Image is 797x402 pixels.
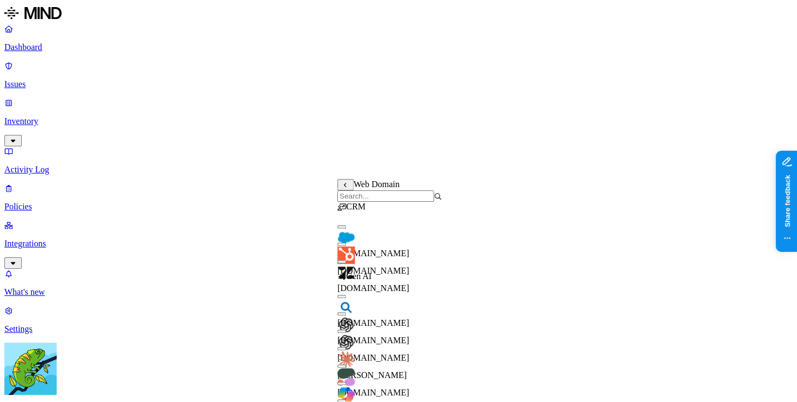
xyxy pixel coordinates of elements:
[4,98,793,145] a: Inventory
[354,180,399,189] span: Web Domain
[337,271,442,281] div: Gen AI
[337,351,355,368] img: claude.ai favicon
[4,116,793,126] p: Inventory
[4,42,793,52] p: Dashboard
[4,324,793,334] p: Settings
[337,202,442,212] div: CRM
[4,165,793,175] p: Activity Log
[4,79,793,89] p: Issues
[4,269,793,297] a: What's new
[337,283,409,293] span: [DOMAIN_NAME]
[4,146,793,175] a: Activity Log
[4,24,793,52] a: Dashboard
[4,4,793,24] a: MIND
[4,343,57,395] img: Yuval Meshorer
[4,61,793,89] a: Issues
[4,220,793,267] a: Integrations
[337,229,355,246] img: salesforce.com favicon
[337,190,434,202] input: Search...
[337,316,355,333] img: chat.openai.com favicon
[4,183,793,212] a: Policies
[337,246,355,264] img: hubspot.com favicon
[4,287,793,297] p: What's new
[337,368,355,386] img: cohere.com favicon
[4,239,793,249] p: Integrations
[337,264,355,281] img: zendesk.com favicon
[337,333,355,351] img: chatgpt.com favicon
[4,202,793,212] p: Policies
[4,306,793,334] a: Settings
[4,4,62,22] img: MIND
[337,299,355,316] img: bing.com favicon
